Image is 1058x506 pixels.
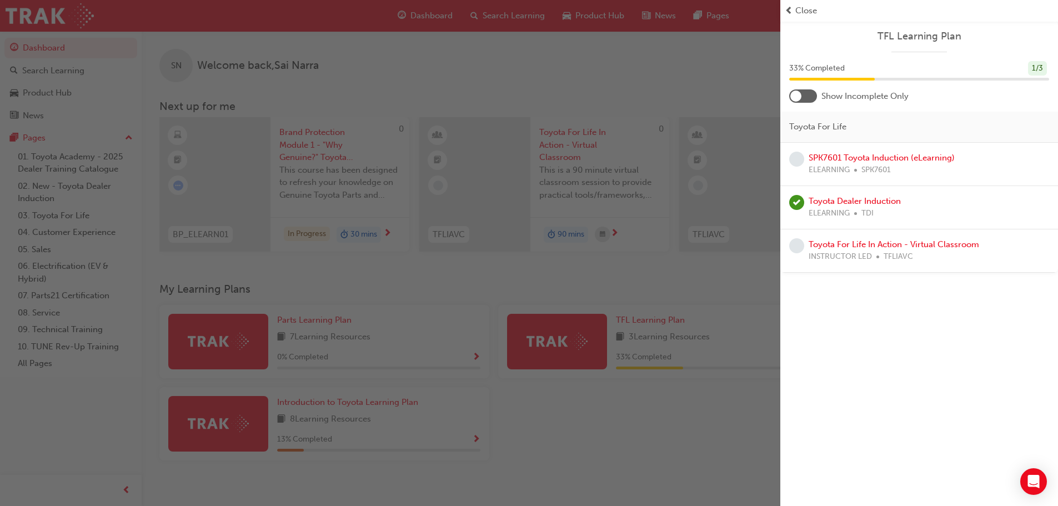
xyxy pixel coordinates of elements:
a: Toyota Dealer Induction [809,196,901,206]
span: learningRecordVerb_NONE-icon [789,152,804,167]
span: 33 % Completed [789,62,845,75]
span: ELEARNING [809,164,850,177]
span: Close [795,4,817,17]
span: learningRecordVerb_NONE-icon [789,238,804,253]
span: INSTRUCTOR LED [809,251,872,263]
a: Toyota For Life In Action - Virtual Classroom [809,239,979,249]
div: 1 / 3 [1028,61,1047,76]
span: Toyota For Life [789,121,846,133]
span: TDI [861,207,874,220]
span: learningRecordVerb_PASS-icon [789,195,804,210]
span: ELEARNING [809,207,850,220]
span: Show Incomplete Only [821,90,909,103]
a: TFL Learning Plan [789,30,1049,43]
span: TFLIAVC [884,251,913,263]
span: prev-icon [785,4,793,17]
a: SPK7601 Toyota Induction (eLearning) [809,153,955,163]
span: SPK7601 [861,164,891,177]
div: Open Intercom Messenger [1020,468,1047,495]
button: prev-iconClose [785,4,1054,17]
